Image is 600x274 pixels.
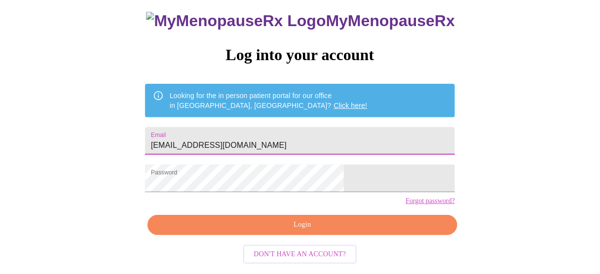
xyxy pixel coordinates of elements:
[241,249,360,258] a: Don't have an account?
[146,12,455,30] h3: MyMenopauseRx
[254,248,346,261] span: Don't have an account?
[148,215,457,235] button: Login
[243,245,357,264] button: Don't have an account?
[146,12,326,30] img: MyMenopauseRx Logo
[406,197,455,205] a: Forgot password?
[170,87,368,114] div: Looking for the in person patient portal for our office in [GEOGRAPHIC_DATA], [GEOGRAPHIC_DATA]?
[159,219,446,231] span: Login
[334,102,368,109] a: Click here!
[145,46,455,64] h3: Log into your account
